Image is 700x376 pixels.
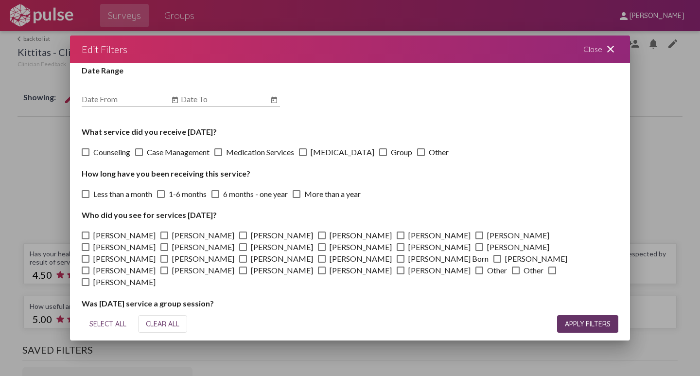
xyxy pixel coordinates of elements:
[138,315,187,333] button: CLEAR ALL
[169,188,207,200] span: 1-6 months
[172,265,234,276] span: [PERSON_NAME]
[557,315,618,333] button: APPLY FILTERS
[330,241,392,253] span: [PERSON_NAME]
[82,169,618,178] h4: How long have you been receiving this service?
[487,265,507,276] span: Other
[408,265,471,276] span: [PERSON_NAME]
[304,188,361,200] span: More than a year
[429,146,449,158] span: Other
[605,43,616,55] mat-icon: close
[330,253,392,265] span: [PERSON_NAME]
[93,188,152,200] span: Less than a month
[391,146,412,158] span: Group
[268,94,280,106] button: Open calendar
[408,230,471,241] span: [PERSON_NAME]
[93,241,156,253] span: [PERSON_NAME]
[330,265,392,276] span: [PERSON_NAME]
[524,265,543,276] span: Other
[172,241,234,253] span: [PERSON_NAME]
[408,253,489,265] span: [PERSON_NAME] Born
[93,265,156,276] span: [PERSON_NAME]
[169,94,181,106] button: Open calendar
[93,253,156,265] span: [PERSON_NAME]
[82,66,618,75] h4: Date Range
[565,320,611,328] span: APPLY FILTERS
[408,241,471,253] span: [PERSON_NAME]
[93,146,130,158] span: Counseling
[146,320,179,328] span: CLEAR ALL
[82,41,127,57] div: Edit Filters
[82,210,618,219] h4: Who did you see for services [DATE]?
[572,36,630,63] div: Close
[251,230,313,241] span: [PERSON_NAME]
[82,315,134,333] button: SELECT ALL
[487,241,549,253] span: [PERSON_NAME]
[93,276,156,288] span: [PERSON_NAME]
[251,253,313,265] span: [PERSON_NAME]
[89,320,126,328] span: SELECT ALL
[223,188,288,200] span: 6 months - one year
[93,230,156,241] span: [PERSON_NAME]
[311,146,374,158] span: [MEDICAL_DATA]
[330,230,392,241] span: [PERSON_NAME]
[172,253,234,265] span: [PERSON_NAME]
[172,230,234,241] span: [PERSON_NAME]
[82,127,618,136] h4: What service did you receive [DATE]?
[251,265,313,276] span: [PERSON_NAME]
[505,253,567,265] span: [PERSON_NAME]
[487,230,549,241] span: [PERSON_NAME]
[82,299,618,308] h4: Was [DATE] service a group session?
[251,241,313,253] span: [PERSON_NAME]
[226,146,294,158] span: Medication Services
[147,146,210,158] span: Case Management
